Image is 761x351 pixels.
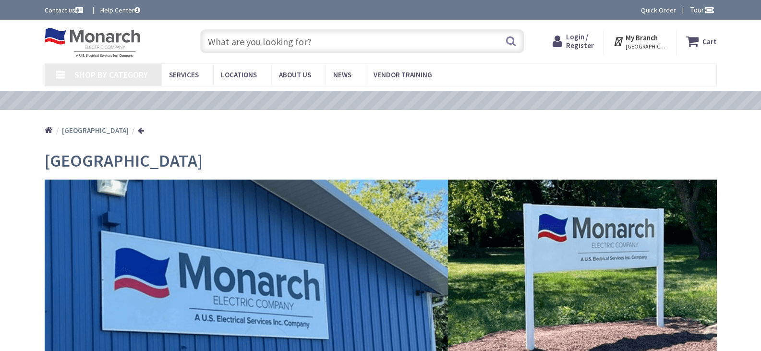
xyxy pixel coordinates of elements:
[45,150,203,171] span: [GEOGRAPHIC_DATA]
[200,29,524,53] input: What are you looking for?
[279,70,311,79] span: About Us
[626,43,666,50] span: [GEOGRAPHIC_DATA], [GEOGRAPHIC_DATA]
[613,33,666,50] div: My Branch [GEOGRAPHIC_DATA], [GEOGRAPHIC_DATA]
[641,5,676,15] a: Quick Order
[626,33,658,42] strong: My Branch
[553,33,594,50] a: Login / Register
[169,70,199,79] span: Services
[45,28,141,58] img: Monarch Electric Company
[62,126,129,135] strong: [GEOGRAPHIC_DATA]
[690,5,714,14] span: Tour
[566,32,594,50] span: Login / Register
[100,5,140,15] a: Help Center
[297,96,464,106] a: VIEW OUR VIDEO TRAINING LIBRARY
[74,69,148,80] span: Shop By Category
[333,70,351,79] span: News
[45,5,85,15] a: Contact us
[702,33,717,50] strong: Cart
[374,70,432,79] span: Vendor Training
[686,33,717,50] a: Cart
[221,70,257,79] span: Locations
